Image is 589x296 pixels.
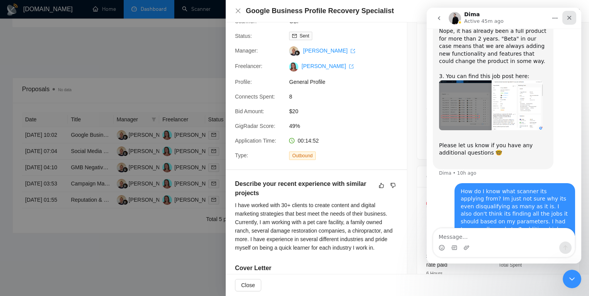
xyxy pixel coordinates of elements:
[24,237,31,243] button: Gif picker
[426,239,468,244] span: Payment Verification
[301,63,354,69] a: [PERSON_NAME] export
[235,138,276,144] span: Application Time:
[426,67,462,72] span: Experience Level
[289,122,405,130] span: 49%
[426,34,458,40] span: [DATE] 09:47
[235,94,275,100] span: Connects Spent:
[235,264,271,273] h5: Cover Letter
[34,180,142,241] div: How do I know what scanner its applying from? Im just not sure why its even disqualifying as many...
[426,81,459,87] span: 1 to 3 months
[351,49,355,53] span: export
[241,281,255,289] span: Close
[426,125,467,134] span: Google Analytics
[426,105,439,111] span: Skills
[426,230,453,236] span: ✅ Verified
[235,108,264,114] span: Bid Amount:
[37,237,43,243] button: Upload attachment
[7,221,148,234] textarea: Message…
[246,6,394,16] h4: Google Business Profile Recovery Specialist
[426,43,447,49] span: Published
[292,34,297,38] span: mail
[377,181,386,190] button: like
[426,135,456,144] span: Google Ads
[235,79,252,85] span: Profile:
[133,234,145,246] button: Send a message…
[300,33,309,39] span: Sent
[390,182,396,189] span: dislike
[289,92,405,101] span: 8
[235,63,262,69] span: Freelancer:
[294,50,300,56] img: gigradar-bm.png
[379,182,384,189] span: like
[426,166,570,187] div: Client Details
[235,8,241,14] button: Close
[426,58,456,64] span: Intermediate
[426,271,443,276] span: 6 Hours
[349,64,354,69] span: export
[235,201,398,252] div: I have worked with 30+ clients to create content and digital marketing strategies that best meet ...
[426,201,433,209] img: 🇸🇬
[289,107,405,116] span: $20
[289,151,316,160] span: Outbound
[303,48,355,54] a: [PERSON_NAME] export
[235,279,261,291] button: Close
[499,262,522,268] span: Total Spent
[388,181,398,190] button: dislike
[235,48,258,54] span: Manager:
[12,237,18,243] button: Emoji picker
[289,78,405,86] span: General Profile
[426,215,478,221] span: Marine Parade 10:51 PM
[426,90,456,96] span: Project Length
[426,115,442,124] span: SEO
[235,33,252,39] span: Status:
[289,138,294,143] span: clock-circle
[298,138,319,144] span: 00:14:52
[235,8,241,14] span: close
[235,152,248,158] span: Type:
[289,62,298,71] img: c1ngiz-PxJXpfEQ7ZOkROAlYksG8NILLAF8uLR4QoEkC6c1PUex-vh18IW3eRLxrPY
[235,123,275,129] span: GigRadar Score:
[427,8,581,264] iframe: Intercom live chat
[426,253,476,268] span: $19.99/hr avg hourly rate paid
[235,179,373,198] h5: Describe your recent experience with similar projects
[563,270,581,288] iframe: Intercom live chat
